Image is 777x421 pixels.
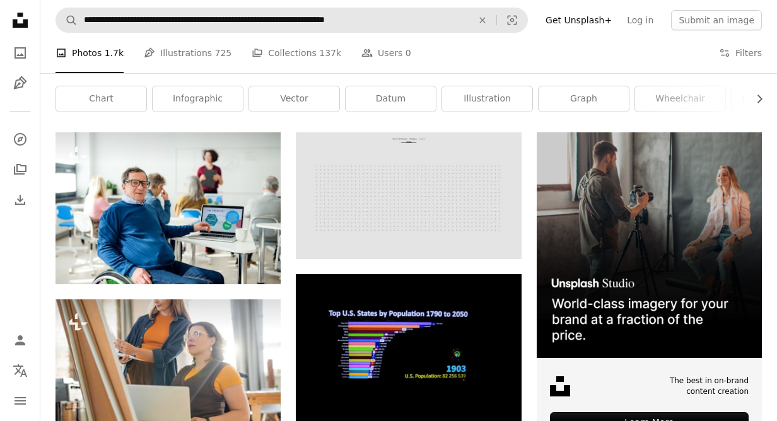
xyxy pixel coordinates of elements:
a: Illustrations 725 [144,33,231,73]
a: vector [249,86,339,112]
a: Get Unsplash+ [538,10,619,30]
button: Submit an image [671,10,762,30]
img: file-1715651741414-859baba4300dimage [537,132,762,357]
a: Log in [619,10,661,30]
a: infographic [153,86,243,112]
a: Users 0 [361,33,411,73]
button: Visual search [497,8,527,32]
button: Filters [719,33,762,73]
a: Explore [8,127,33,152]
a: Collections 137k [252,33,341,73]
a: Log in / Sign up [8,328,33,353]
a: Senior man in wheelchair with teacher attending computer and technology education class. [56,202,281,214]
button: scroll list to the right [748,86,762,112]
a: a white paper with a pattern on it [296,190,521,201]
span: 137k [319,46,341,60]
a: a bar chart showing the top u states by population in 1950 [296,344,521,355]
span: 0 [406,46,411,60]
a: wheelchair [635,86,725,112]
button: Clear [469,8,496,32]
a: chart [56,86,146,112]
span: 725 [215,46,232,60]
a: illustration [442,86,532,112]
a: Home — Unsplash [8,8,33,35]
img: a white paper with a pattern on it [296,132,521,259]
a: Photos [8,40,33,66]
a: datum [346,86,436,112]
a: Collections [8,157,33,182]
span: The best in on-brand content creation [641,376,749,397]
a: Illustrations [8,71,33,96]
button: Search Unsplash [56,8,78,32]
img: Senior man in wheelchair with teacher attending computer and technology education class. [56,132,281,284]
a: Download History [8,187,33,212]
a: Young businesswoman in casualwear helping her disable colleague with presentation while standing ... [56,368,281,379]
a: graph [539,86,629,112]
button: Language [8,358,33,383]
form: Find visuals sitewide [56,8,528,33]
button: Menu [8,388,33,413]
img: file-1631678316303-ed18b8b5cb9cimage [550,376,570,396]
